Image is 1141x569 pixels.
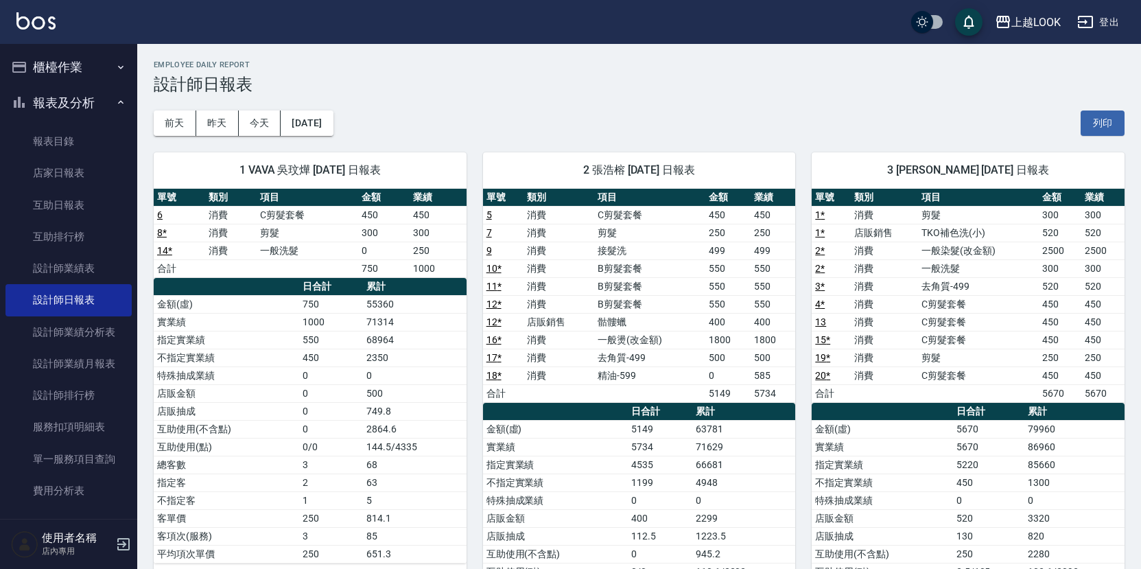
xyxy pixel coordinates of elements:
td: 店販金額 [154,384,299,402]
td: 互助使用(不含點) [483,545,628,563]
td: 實業績 [812,438,952,456]
td: 精油-599 [594,367,705,384]
td: TKO補色洗(小) [918,224,1039,242]
td: 剪髮 [918,206,1039,224]
td: 550 [751,295,796,313]
td: 3320 [1024,509,1125,527]
td: 5670 [1081,384,1125,402]
table: a dense table [154,278,467,564]
td: 400 [751,313,796,331]
td: 合計 [483,384,524,402]
td: 750 [358,259,410,277]
a: 服務扣項明細表 [5,411,132,443]
td: 5734 [628,438,692,456]
span: 2 張浩榕 [DATE] 日報表 [499,163,779,177]
td: 1223.5 [692,527,795,545]
td: 5670 [953,438,1024,456]
td: C剪髮套餐 [918,331,1039,349]
td: C剪髮套餐 [257,206,358,224]
th: 業績 [410,189,467,207]
a: 9 [486,245,492,256]
td: 0 [299,402,363,420]
td: 520 [1081,277,1125,295]
td: 1 [299,491,363,509]
td: 520 [1039,277,1081,295]
td: 400 [705,313,750,331]
td: 0 [953,491,1024,509]
td: 450 [410,206,467,224]
td: 消費 [524,206,594,224]
td: 5149 [628,420,692,438]
a: 單一服務項目查詢 [5,443,132,475]
th: 單號 [812,189,851,207]
td: 450 [1081,295,1125,313]
div: 上越LOOK [1011,14,1061,31]
td: 0 [299,367,363,384]
table: a dense table [812,189,1125,403]
td: 一般染髮(改金額) [918,242,1039,259]
a: 互助日報表 [5,189,132,221]
td: 剪髮 [594,224,705,242]
button: 登出 [1072,10,1125,35]
td: 0 [692,491,795,509]
td: 去角質-499 [594,349,705,367]
th: 單號 [483,189,524,207]
td: 消費 [205,242,257,259]
td: 接髮洗 [594,242,705,259]
td: 指定客 [154,474,299,491]
td: 1000 [410,259,467,277]
td: 300 [410,224,467,242]
td: 互助使用(點) [154,438,299,456]
td: 250 [953,545,1024,563]
a: 設計師日報表 [5,284,132,316]
td: 550 [705,259,750,277]
td: 合計 [154,259,205,277]
td: 1300 [1024,474,1125,491]
td: 450 [1039,313,1081,331]
td: 86960 [1024,438,1125,456]
th: 類別 [205,189,257,207]
td: 79960 [1024,420,1125,438]
td: 5 [363,491,466,509]
td: 指定實業績 [812,456,952,474]
th: 項目 [257,189,358,207]
td: 750 [299,295,363,313]
a: 設計師業績分析表 [5,316,132,348]
th: 項目 [594,189,705,207]
td: 450 [953,474,1024,491]
td: 實業績 [483,438,628,456]
td: 互助使用(不含點) [154,420,299,438]
td: 消費 [205,224,257,242]
td: C剪髮套餐 [918,295,1039,313]
table: a dense table [154,189,467,278]
td: B剪髮套餐 [594,259,705,277]
a: 報表目錄 [5,126,132,157]
td: C剪髮套餐 [594,206,705,224]
td: 消費 [524,349,594,367]
td: 消費 [851,313,918,331]
td: 金額(虛) [812,420,952,438]
td: 450 [1081,367,1125,384]
a: 6 [157,209,163,220]
td: 店販金額 [483,509,628,527]
td: 店販銷售 [524,313,594,331]
td: 消費 [524,295,594,313]
th: 日合計 [953,403,1024,421]
td: 71314 [363,313,466,331]
h5: 使用者名稱 [42,531,112,545]
td: 85 [363,527,466,545]
a: 5 [486,209,492,220]
td: 250 [1039,349,1081,367]
td: 0/0 [299,438,363,456]
td: 店販金額 [812,509,952,527]
button: 報表及分析 [5,85,132,121]
td: 1199 [628,474,692,491]
td: 400 [628,509,692,527]
table: a dense table [483,189,796,403]
td: 68 [363,456,466,474]
button: save [955,8,983,36]
td: 1000 [299,313,363,331]
td: 3 [299,527,363,545]
td: 450 [1039,331,1081,349]
td: 68964 [363,331,466,349]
